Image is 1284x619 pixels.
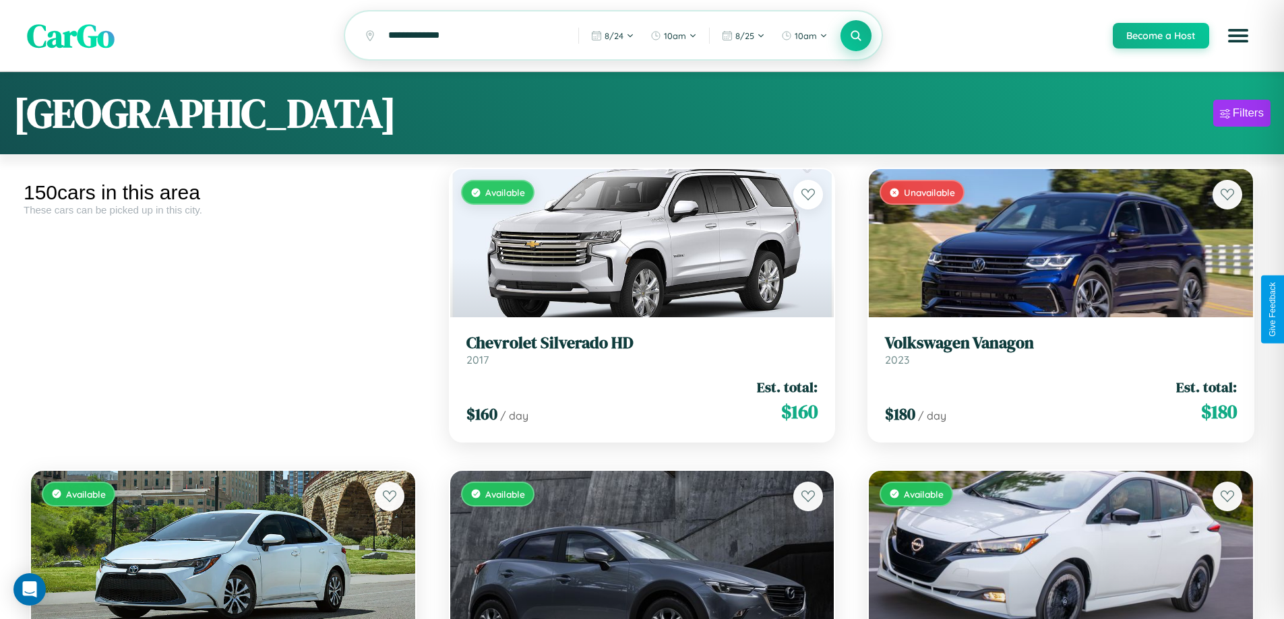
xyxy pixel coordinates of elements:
[644,25,704,46] button: 10am
[795,30,817,41] span: 10am
[466,333,818,353] h3: Chevrolet Silverado HD
[1201,398,1237,425] span: $ 180
[715,25,772,46] button: 8/25
[664,30,686,41] span: 10am
[1113,23,1209,48] button: Become a Host
[1219,17,1257,55] button: Open menu
[13,86,396,141] h1: [GEOGRAPHIC_DATA]
[757,377,818,397] span: Est. total:
[1176,377,1237,397] span: Est. total:
[904,187,955,198] span: Unavailable
[13,573,46,606] div: Open Intercom Messenger
[885,333,1237,366] a: Volkswagen Vanagon2023
[735,30,754,41] span: 8 / 25
[466,353,489,366] span: 2017
[27,13,115,58] span: CarGo
[485,488,525,500] span: Available
[605,30,623,41] span: 8 / 24
[1268,282,1277,337] div: Give Feedback
[885,333,1237,353] h3: Volkswagen Vanagon
[885,353,909,366] span: 2023
[66,488,106,500] span: Available
[466,333,818,366] a: Chevrolet Silverado HD2017
[485,187,525,198] span: Available
[584,25,641,46] button: 8/24
[466,403,497,425] span: $ 160
[904,488,944,500] span: Available
[1233,106,1264,120] div: Filters
[918,409,946,422] span: / day
[24,181,423,204] div: 150 cars in this area
[24,204,423,216] div: These cars can be picked up in this city.
[1213,100,1271,127] button: Filters
[500,409,528,422] span: / day
[774,25,834,46] button: 10am
[885,403,915,425] span: $ 180
[781,398,818,425] span: $ 160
